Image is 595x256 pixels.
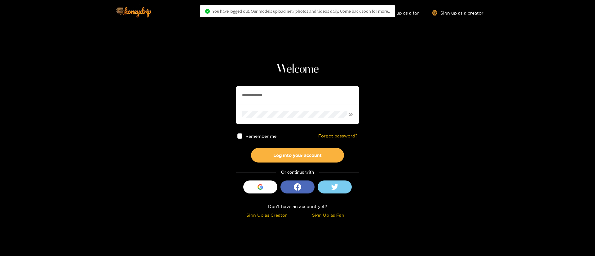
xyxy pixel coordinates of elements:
a: Sign up as a fan [377,10,420,15]
div: Or continue with [236,169,359,176]
span: check-circle [205,9,210,14]
a: Sign up as a creator [432,10,483,15]
h1: Welcome [236,62,359,77]
div: Sign Up as Creator [237,211,296,219]
span: You have logged out. Our models upload new photos and videos daily. Come back soon for more.. [212,9,390,14]
span: eye-invisible [349,112,353,116]
span: Remember me [246,134,277,138]
div: Sign Up as Fan [299,211,358,219]
button: Log into your account [251,148,344,163]
div: Don't have an account yet? [236,203,359,210]
a: Forgot password? [318,133,358,139]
